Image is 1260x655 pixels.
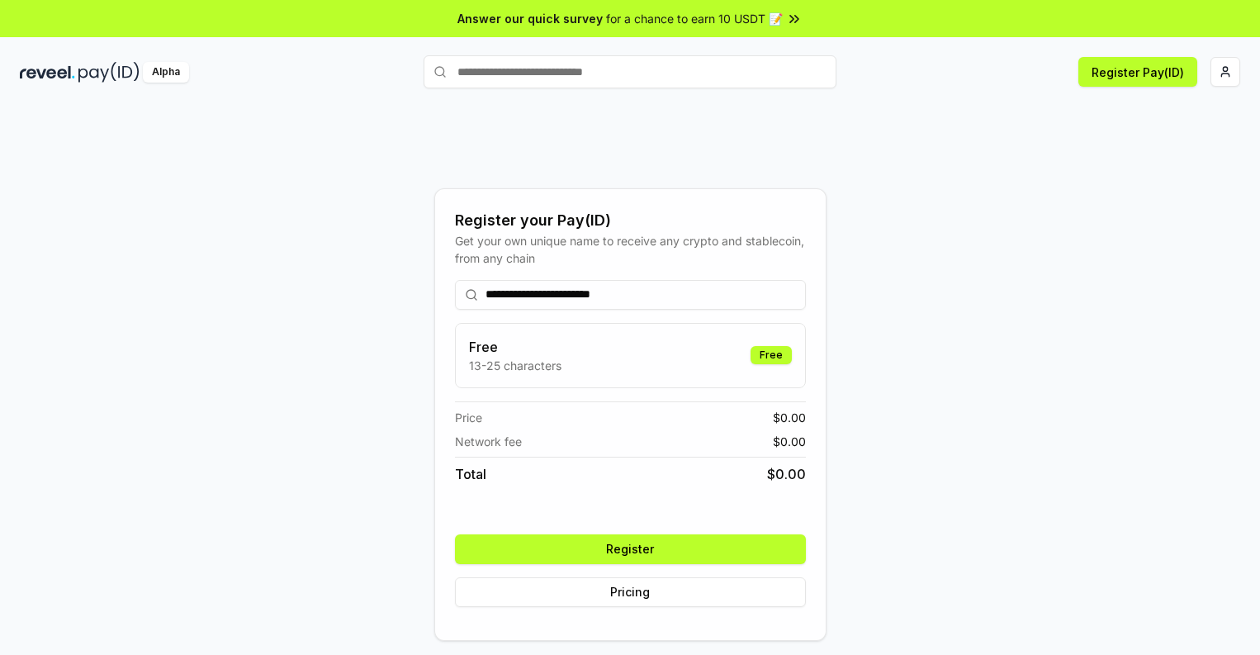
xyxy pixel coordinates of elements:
[143,62,189,83] div: Alpha
[751,346,792,364] div: Free
[455,464,486,484] span: Total
[455,409,482,426] span: Price
[455,209,806,232] div: Register your Pay(ID)
[78,62,140,83] img: pay_id
[469,337,561,357] h3: Free
[455,232,806,267] div: Get your own unique name to receive any crypto and stablecoin, from any chain
[20,62,75,83] img: reveel_dark
[767,464,806,484] span: $ 0.00
[606,10,783,27] span: for a chance to earn 10 USDT 📝
[455,577,806,607] button: Pricing
[469,357,561,374] p: 13-25 characters
[455,534,806,564] button: Register
[773,433,806,450] span: $ 0.00
[455,433,522,450] span: Network fee
[1078,57,1197,87] button: Register Pay(ID)
[457,10,603,27] span: Answer our quick survey
[773,409,806,426] span: $ 0.00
